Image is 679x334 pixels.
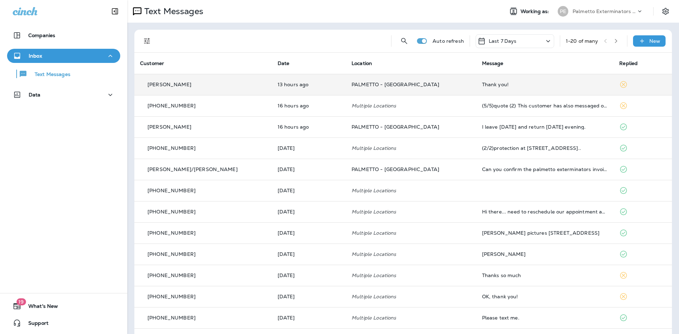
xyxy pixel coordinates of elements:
span: PALMETTO - [GEOGRAPHIC_DATA] [352,124,439,130]
p: [PHONE_NUMBER] [147,188,196,193]
div: Please text me. [482,315,608,321]
span: PALMETTO - [GEOGRAPHIC_DATA] [352,166,439,172]
span: Support [21,320,48,329]
span: Working as: [521,8,551,14]
p: Data [29,92,41,98]
p: [PHONE_NUMBER] [147,103,196,109]
p: [PHONE_NUMBER] [147,209,196,215]
p: Last 7 Days [489,38,517,44]
span: Replied [619,60,638,66]
button: Collapse Sidebar [105,4,125,18]
div: 1 - 20 of many [566,38,598,44]
div: Thanks so much [482,273,608,278]
p: [PHONE_NUMBER] [147,251,196,257]
span: What's New [21,303,58,312]
span: PALMETTO - [GEOGRAPHIC_DATA] [352,81,439,88]
p: Multiple Locations [352,294,471,299]
button: Inbox [7,49,120,63]
div: Thank you! [482,82,608,87]
span: Message [482,60,504,66]
p: Aug 26, 2025 04:31 PM [278,315,340,321]
button: Companies [7,28,120,42]
div: I leave this Friday and return next Tuesday evening. [482,124,608,130]
p: Aug 26, 2025 05:48 PM [278,273,340,278]
p: Sep 2, 2025 08:41 AM [278,188,340,193]
div: Hi there... need to reschedule our appointment again. I'm thinking October might be best for us [482,209,608,215]
button: Settings [659,5,672,18]
p: Multiple Locations [352,103,471,109]
p: Inbox [29,53,42,59]
p: Aug 26, 2025 05:22 PM [278,294,340,299]
button: Search Messages [397,34,411,48]
button: Support [7,316,120,330]
button: Text Messages [7,66,120,81]
p: Text Messages [28,71,70,78]
p: [PERSON_NAME] [147,82,191,87]
button: Filters [140,34,154,48]
button: Data [7,88,120,102]
p: Multiple Locations [352,188,471,193]
p: [PHONE_NUMBER] [147,273,196,278]
div: Oates pictures 1334 Old Rosebud Trail Awendaw, SC 29429 [482,230,608,236]
p: [PERSON_NAME] [147,124,191,130]
p: [PHONE_NUMBER] [147,145,196,151]
p: [PERSON_NAME]/[PERSON_NAME] [147,166,238,172]
p: Sep 2, 2025 12:08 PM [278,166,340,172]
div: (5/5)quote (2) This customer has also messaged other businesses]. [482,103,608,109]
span: 19 [16,298,26,305]
p: Multiple Locations [352,315,471,321]
button: 19What's New [7,299,120,313]
p: Multiple Locations [352,209,471,215]
p: Sep 3, 2025 03:27 PM [278,103,340,109]
p: Sep 3, 2025 03:09 PM [278,124,340,130]
p: Aug 27, 2025 04:56 PM [278,251,340,257]
p: Aug 28, 2025 04:41 PM [278,230,340,236]
p: Auto refresh [433,38,464,44]
p: [PHONE_NUMBER] [147,230,196,236]
p: Sep 1, 2025 09:24 AM [278,209,340,215]
p: Multiple Locations [352,251,471,257]
p: Multiple Locations [352,273,471,278]
p: Text Messages [141,6,203,17]
span: Customer [140,60,164,66]
p: Sep 3, 2025 05:43 PM [278,82,340,87]
div: PE [558,6,568,17]
p: Sep 2, 2025 01:16 PM [278,145,340,151]
div: Cheslock [482,251,608,257]
div: (2/2)protection at 8610 Windsor Hill blvd, North Charleston.. [482,145,608,151]
div: OK, thank you! [482,294,608,299]
div: Can you confirm the palmetto exterminators invoice for 146 River Green Pl was paid? [482,166,608,172]
p: Palmetto Exterminators LLC [573,8,636,14]
p: Multiple Locations [352,145,471,151]
p: [PHONE_NUMBER] [147,294,196,299]
p: Multiple Locations [352,230,471,236]
p: Companies [28,33,55,38]
span: Location [352,60,372,66]
p: New [649,38,660,44]
span: Date [278,60,290,66]
p: [PHONE_NUMBER] [147,315,196,321]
